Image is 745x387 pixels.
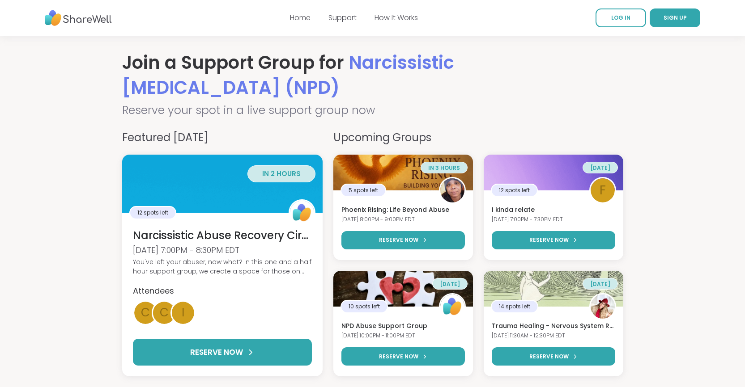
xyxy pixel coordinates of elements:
[341,206,465,215] h3: Phoenix Rising: Life Beyond Abuse
[611,14,630,21] span: LOG IN
[484,271,623,307] img: Trauma Healing - Nervous System Regulation
[499,303,530,311] span: 14 spots left
[492,206,615,215] h3: I kinda relate
[45,6,112,30] img: ShareWell Nav Logo
[440,294,464,319] img: ShareWell
[492,322,615,331] h3: Trauma Healing - Nervous System Regulation
[499,186,530,194] span: 12 spots left
[492,332,615,340] div: [DATE] 11:30AM - 12:30PM EDT
[349,303,380,311] span: 10 spots left
[440,178,464,202] img: Coach_T
[333,155,473,190] img: Phoenix Rising: Life Beyond Abuse
[133,257,312,276] div: You've left your abuser, now what? In this one and a half hour support group, we create a space f...
[137,209,168,217] span: 12 spots left
[341,216,465,223] div: [DATE] 8:00PM - 9:00PM EDT
[182,304,184,321] span: i
[341,322,465,331] h3: NPD Abuse Support Group
[328,13,357,23] a: Support
[591,294,615,319] img: CLove
[596,8,646,27] a: LOG IN
[122,50,454,100] span: Narcissistic [MEDICAL_DATA] (NPD)
[290,201,314,225] img: ShareWell
[333,271,473,307] img: NPD Abuse Support Group
[133,285,174,296] span: Attendees
[650,8,700,27] button: SIGN UP
[333,130,623,146] h4: Upcoming Groups
[492,231,615,249] button: RESERVE NOW
[341,332,465,340] div: [DATE] 10:00PM - 11:00PM EDT
[492,216,615,223] div: [DATE] 7:00PM - 7:30PM EDT
[341,347,465,366] button: RESERVE NOW
[440,280,460,288] span: [DATE]
[133,228,312,243] h3: Narcissistic Abuse Recovery Circle (90min)
[529,353,569,361] span: RESERVE NOW
[341,231,465,249] button: RESERVE NOW
[122,155,323,213] img: Narcissistic Abuse Recovery Circle (90min)
[290,13,311,23] a: Home
[484,155,623,190] img: I kinda relate
[375,13,418,23] a: How It Works
[349,186,378,194] span: 5 spots left
[262,169,301,178] span: in 2 hours
[529,236,569,244] span: RESERVE NOW
[428,164,460,172] span: in 3 hours
[590,164,610,172] span: [DATE]
[122,50,623,100] h1: Join a Support Group for
[122,130,323,146] h4: Featured [DATE]
[141,304,150,321] span: C
[133,244,312,256] div: [DATE] 7:00PM - 8:30PM EDT
[190,347,243,358] span: RESERVE NOW
[590,280,610,288] span: [DATE]
[492,347,615,366] button: RESERVE NOW
[600,181,606,200] span: f
[379,236,418,244] span: RESERVE NOW
[122,102,623,119] h2: Reserve your spot in a live support group now
[133,339,312,366] button: RESERVE NOW
[664,14,687,21] span: SIGN UP
[160,304,169,321] span: c
[379,353,418,361] span: RESERVE NOW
